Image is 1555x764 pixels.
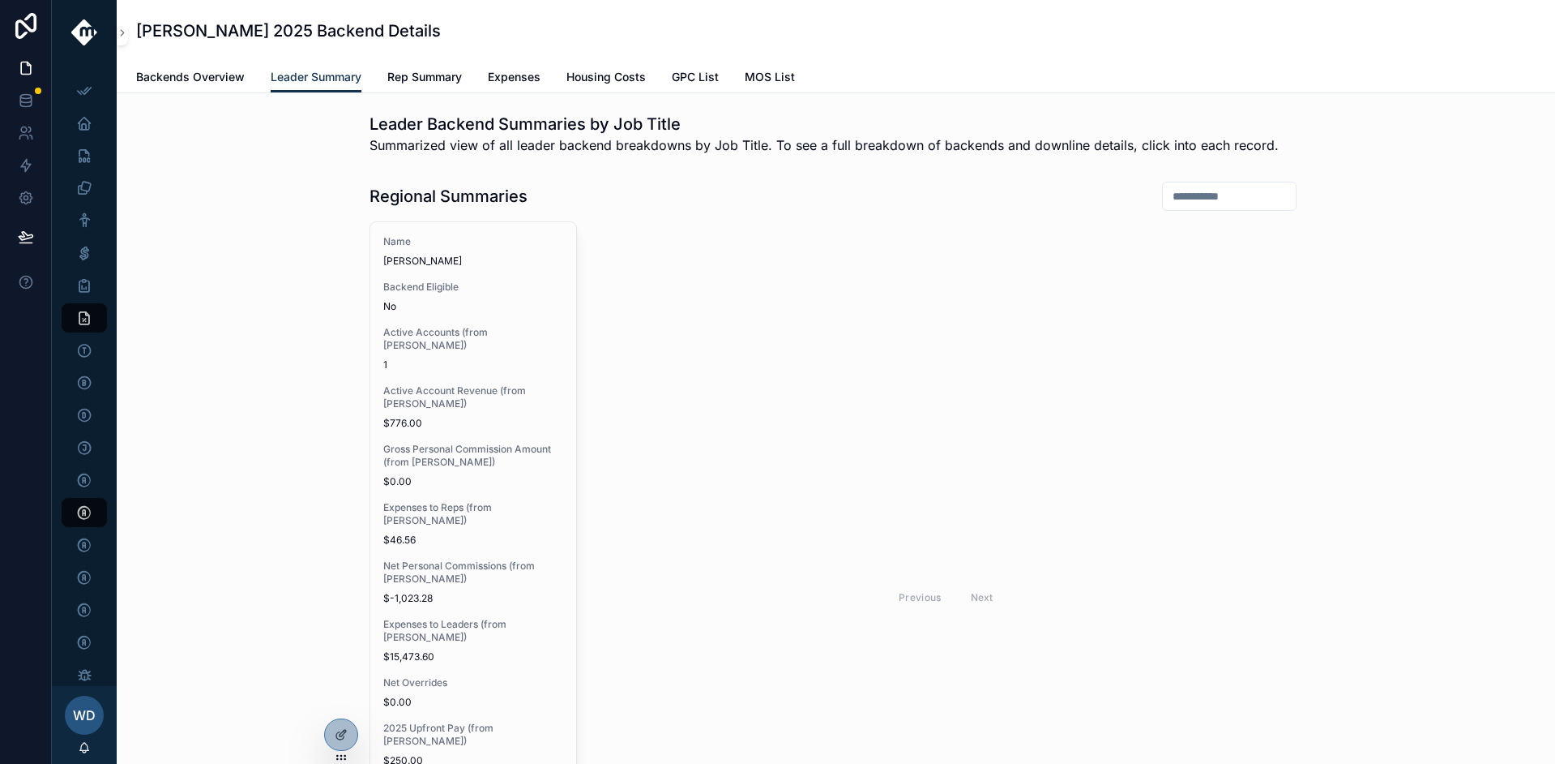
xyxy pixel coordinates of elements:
[370,113,1279,135] h1: Leader Backend Summaries by Job Title
[383,560,563,586] span: Net Personal Commissions (from [PERSON_NAME])
[383,676,563,689] span: Net Overrides
[383,300,563,313] span: No
[383,443,563,469] span: Gross Personal Commission Amount (from [PERSON_NAME])
[566,62,646,95] a: Housing Costs
[383,417,563,430] span: $776.00
[745,69,795,85] span: MOS List
[383,235,563,248] span: Name
[383,618,563,644] span: Expenses to Leaders (from [PERSON_NAME])
[383,650,563,663] span: $15,473.60
[383,722,563,748] span: 2025 Upfront Pay (from [PERSON_NAME])
[136,62,245,95] a: Backends Overview
[271,62,361,93] a: Leader Summary
[370,135,1279,155] span: Summarized view of all leader backend breakdowns by Job Title. To see a full breakdown of backend...
[383,475,563,488] span: $0.00
[271,69,361,85] span: Leader Summary
[52,65,117,686] div: scrollable content
[136,19,441,42] h1: [PERSON_NAME] 2025 Backend Details
[672,62,719,95] a: GPC List
[488,69,540,85] span: Expenses
[73,706,96,725] span: WD
[383,592,563,605] span: $-1,023.28
[387,62,462,95] a: Rep Summary
[71,19,98,45] img: App logo
[370,185,528,208] h1: Regional Summaries
[672,69,719,85] span: GPC List
[745,62,795,95] a: MOS List
[383,281,563,294] span: Backend Eligible
[383,326,563,352] span: Active Accounts (from [PERSON_NAME])
[383,384,563,410] span: Active Account Revenue (from [PERSON_NAME])
[136,69,245,85] span: Backends Overview
[566,69,646,85] span: Housing Costs
[383,534,563,547] span: $46.56
[387,69,462,85] span: Rep Summary
[488,62,540,95] a: Expenses
[383,501,563,527] span: Expenses to Reps (from [PERSON_NAME])
[383,358,563,371] span: 1
[383,696,563,709] span: $0.00
[383,255,563,268] span: [PERSON_NAME]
